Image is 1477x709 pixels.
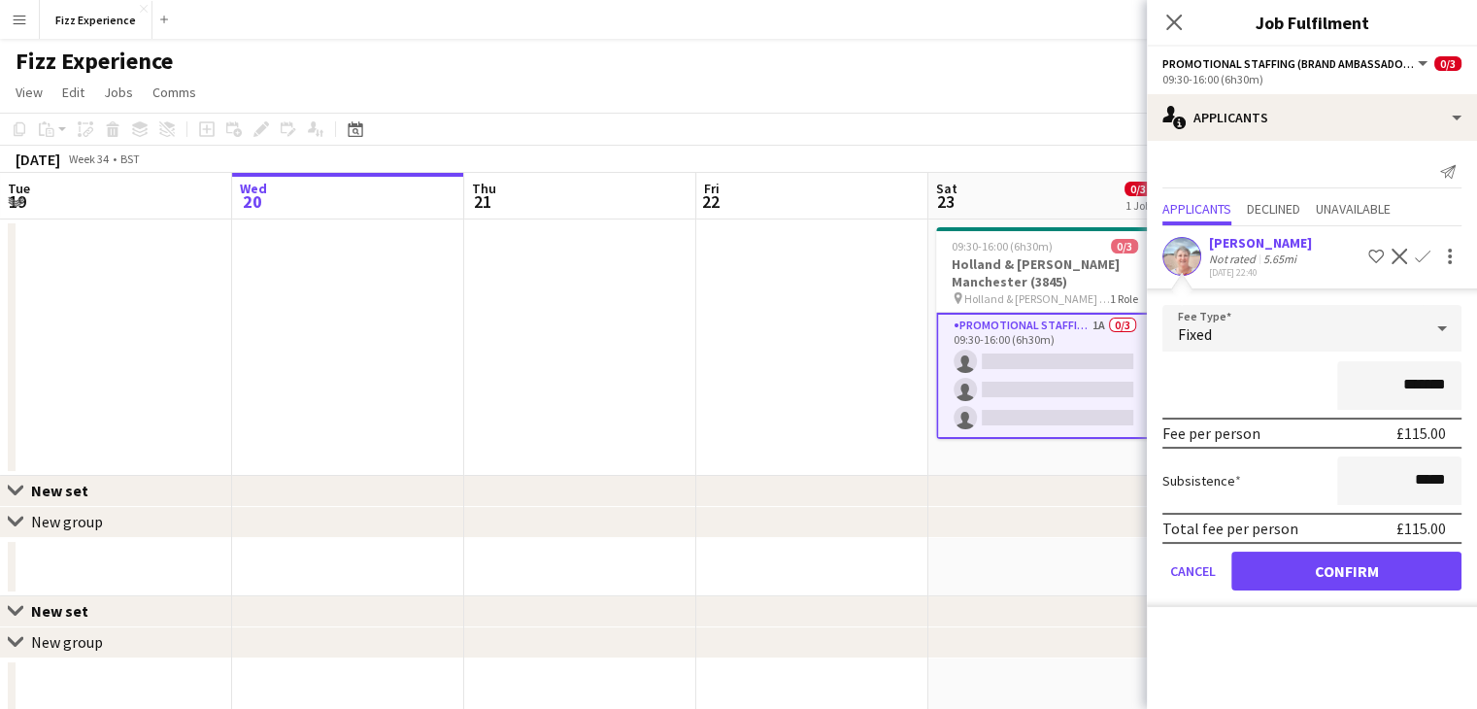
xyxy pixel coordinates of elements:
[936,227,1154,439] app-job-card: 09:30-16:00 (6h30m)0/3Holland & [PERSON_NAME] Manchester (3845) Holland & [PERSON_NAME] Mancheste...
[120,152,140,166] div: BST
[1162,56,1415,71] span: Promotional Staffing (Brand Ambassadors)
[145,80,204,105] a: Comms
[704,180,720,197] span: Fri
[5,190,30,213] span: 19
[96,80,141,105] a: Jobs
[16,84,43,101] span: View
[1147,10,1477,35] h3: Job Fulfilment
[240,180,267,197] span: Wed
[31,481,104,500] div: New set
[1209,266,1312,279] div: [DATE] 22:40
[8,80,50,105] a: View
[1162,519,1298,538] div: Total fee per person
[62,84,84,101] span: Edit
[1162,72,1461,86] div: 09:30-16:00 (6h30m)
[64,152,113,166] span: Week 34
[1178,324,1212,344] span: Fixed
[1259,252,1300,266] div: 5.65mi
[1434,56,1461,71] span: 0/3
[16,47,173,76] h1: Fizz Experience
[1231,552,1461,591] button: Confirm
[1162,552,1224,591] button: Cancel
[40,1,152,39] button: Fizz Experience
[1396,423,1446,443] div: £115.00
[31,632,103,652] div: New group
[1125,182,1152,196] span: 0/3
[701,190,720,213] span: 22
[952,239,1053,253] span: 09:30-16:00 (6h30m)
[472,180,496,197] span: Thu
[936,180,957,197] span: Sat
[1110,291,1138,306] span: 1 Role
[1162,202,1231,216] span: Applicants
[469,190,496,213] span: 21
[237,190,267,213] span: 20
[1147,94,1477,141] div: Applicants
[936,255,1154,290] h3: Holland & [PERSON_NAME] Manchester (3845)
[1396,519,1446,538] div: £115.00
[964,291,1110,306] span: Holland & [PERSON_NAME] Manchester (3845)
[1162,472,1241,490] label: Subsistence
[936,313,1154,439] app-card-role: Promotional Staffing (Brand Ambassadors)1A0/309:30-16:00 (6h30m)
[152,84,196,101] span: Comms
[1247,202,1300,216] span: Declined
[1125,198,1151,213] div: 1 Job
[933,190,957,213] span: 23
[31,512,103,531] div: New group
[1162,56,1430,71] button: Promotional Staffing (Brand Ambassadors)
[31,601,104,621] div: New set
[54,80,92,105] a: Edit
[1316,202,1391,216] span: Unavailable
[16,150,60,169] div: [DATE]
[1209,234,1312,252] div: [PERSON_NAME]
[8,180,30,197] span: Tue
[1162,423,1260,443] div: Fee per person
[1209,252,1259,266] div: Not rated
[104,84,133,101] span: Jobs
[1111,239,1138,253] span: 0/3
